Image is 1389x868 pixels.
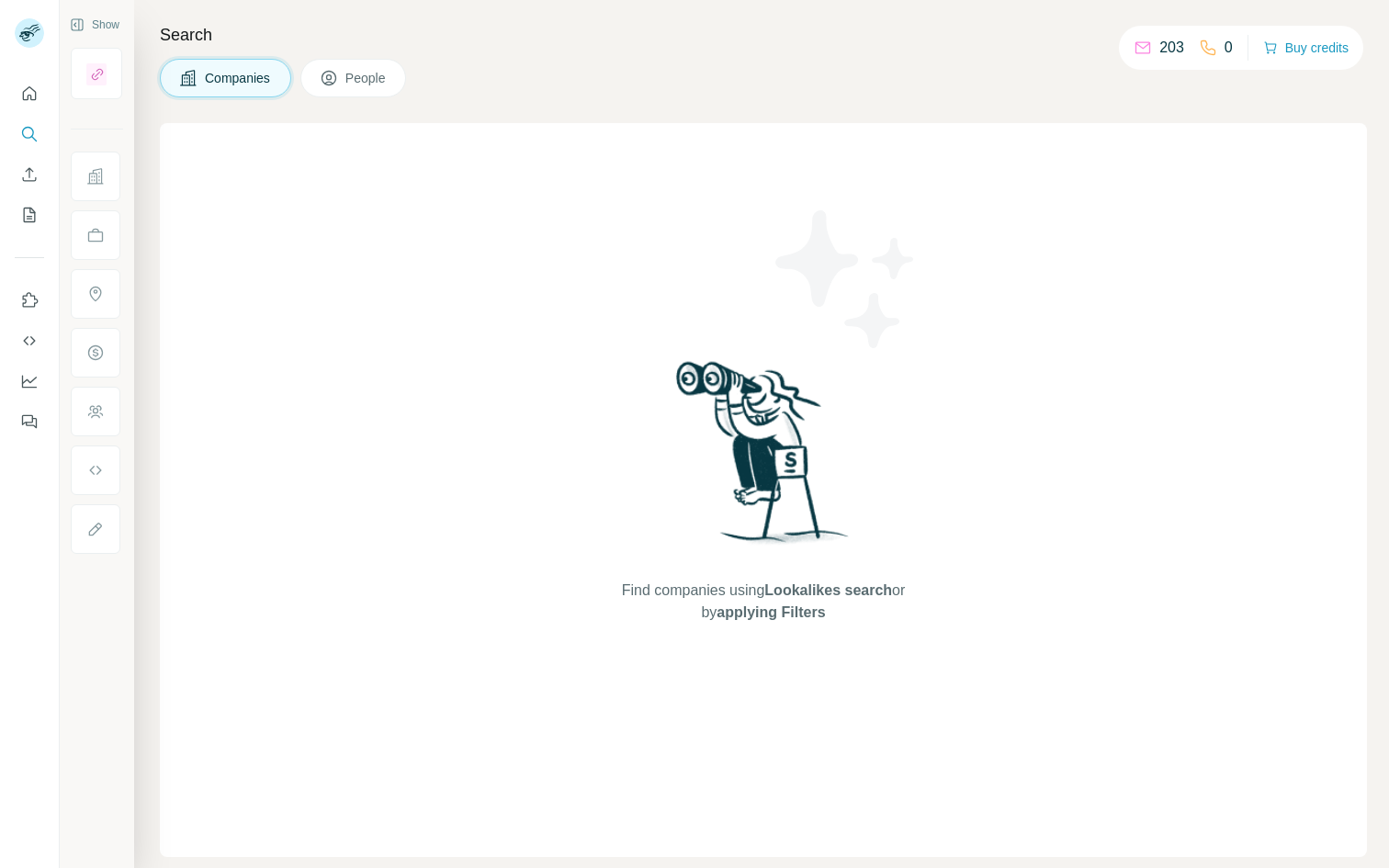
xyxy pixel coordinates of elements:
span: Find companies using or by [616,580,910,624]
span: People [345,69,388,87]
button: Quick start [15,77,44,110]
button: Buy credits [1263,35,1349,61]
span: Companies [205,69,272,87]
button: Search [15,118,44,151]
button: Dashboard [15,365,44,398]
span: applying Filters [717,604,825,620]
h4: Search [160,22,1367,48]
p: 0 [1225,37,1233,59]
span: Lookalikes search [764,582,892,598]
button: Enrich CSV [15,158,44,191]
img: Surfe Illustration - Woman searching with binoculars [668,356,859,561]
button: Use Surfe API [15,324,44,357]
img: Surfe Illustration - Stars [763,197,929,362]
button: My lists [15,198,44,231]
button: Use Surfe on LinkedIn [15,284,44,317]
button: Feedback [15,405,44,438]
p: 203 [1159,37,1184,59]
button: Show [57,11,132,39]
